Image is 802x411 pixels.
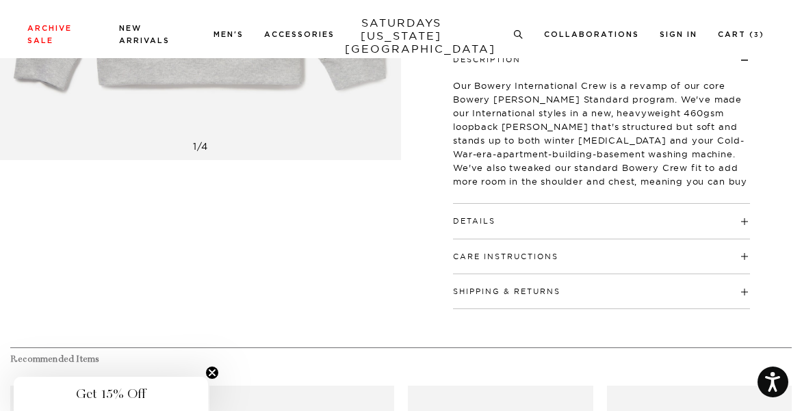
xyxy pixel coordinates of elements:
p: Our Bowery International Crew is a revamp of our core Bowery [PERSON_NAME] Standard program. We'v... [453,79,750,202]
span: Get 15% Off [76,386,146,402]
a: New Arrivals [119,25,170,44]
div: Get 15% OffClose teaser [14,377,208,411]
button: Care Instructions [453,253,558,261]
span: 4 [201,140,208,153]
button: Shipping & Returns [453,288,560,295]
h4: Recommended Items [10,354,792,365]
a: Archive Sale [27,25,72,44]
a: Sign In [660,31,697,38]
button: Details [453,217,495,225]
span: 1 [193,140,197,153]
button: Close teaser [205,366,219,380]
small: 3 [754,32,760,38]
button: Description [453,56,521,64]
a: SATURDAYS[US_STATE][GEOGRAPHIC_DATA] [345,16,458,55]
a: Men's [214,31,244,38]
a: Collaborations [544,31,639,38]
a: Cart (3) [718,31,764,38]
a: Accessories [264,31,335,38]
